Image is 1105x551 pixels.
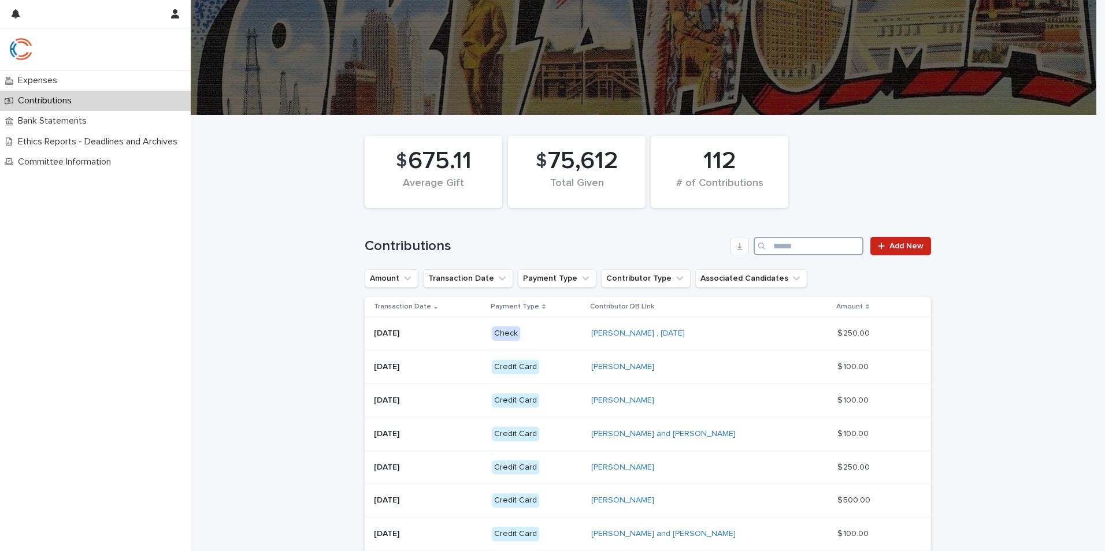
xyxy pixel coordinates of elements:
button: Contributor Type [601,269,691,288]
tr: [DATE]Credit Card[PERSON_NAME] and [PERSON_NAME] $ 100.00$ 100.00 [365,518,931,551]
button: Amount [365,269,418,288]
div: Credit Card [492,393,539,408]
button: Associated Candidates [695,269,807,288]
span: 675.11 [408,147,472,176]
p: $ 100.00 [837,427,871,439]
a: [PERSON_NAME] [591,496,654,505]
p: Amount [836,300,863,313]
div: Check [492,326,520,341]
a: [PERSON_NAME] and [PERSON_NAME] [591,529,736,539]
div: Credit Card [492,527,539,541]
p: Committee Information [13,157,120,167]
p: Payment Type [491,300,539,313]
tr: [DATE]Credit Card[PERSON_NAME] $ 100.00$ 100.00 [365,384,931,417]
button: Payment Type [518,269,596,288]
span: Add New [889,242,924,250]
p: $ 500.00 [837,493,873,505]
img: qJrBEDQOT26p5MY9181R [9,38,32,61]
p: [DATE] [374,396,483,405]
div: Credit Card [492,360,539,374]
p: [DATE] [374,496,483,505]
button: Transaction Date [423,269,513,288]
div: Total Given [528,177,626,202]
tr: [DATE]Check[PERSON_NAME] , [DATE] $ 250.00$ 250.00 [365,317,931,351]
tr: [DATE]Credit Card[PERSON_NAME] and [PERSON_NAME] $ 100.00$ 100.00 [365,417,931,451]
div: Credit Card [492,460,539,475]
p: [DATE] [374,429,483,439]
span: $ [536,150,547,172]
div: # of Contributions [670,177,769,202]
p: $ 250.00 [837,326,872,338]
a: Add New [870,237,931,255]
tr: [DATE]Credit Card[PERSON_NAME] $ 250.00$ 250.00 [365,451,931,484]
tr: [DATE]Credit Card[PERSON_NAME] $ 500.00$ 500.00 [365,484,931,518]
p: $ 100.00 [837,527,871,539]
p: Expenses [13,75,66,86]
p: Contributions [13,95,81,106]
a: [PERSON_NAME] [591,362,654,372]
a: [PERSON_NAME] [591,396,654,405]
span: 75,612 [548,147,618,176]
a: [PERSON_NAME] and [PERSON_NAME] [591,429,736,439]
p: Transaction Date [374,300,431,313]
a: [PERSON_NAME] [591,463,654,472]
p: $ 100.00 [837,360,871,372]
p: Ethics Reports - Deadlines and Archives [13,136,187,147]
tr: [DATE]Credit Card[PERSON_NAME] $ 100.00$ 100.00 [365,351,931,384]
p: $ 250.00 [837,460,872,472]
div: Credit Card [492,493,539,508]
a: [PERSON_NAME] , [DATE] [591,329,685,338]
p: [DATE] [374,329,483,338]
span: $ [396,150,407,172]
p: Bank Statements [13,116,96,126]
p: [DATE] [374,362,483,372]
div: 112 [670,147,769,176]
div: Credit Card [492,427,539,441]
h1: Contributions [365,238,726,255]
input: Search [754,237,863,255]
p: [DATE] [374,463,483,472]
div: Average Gift [384,177,483,202]
p: Contributor DB LInk [590,300,654,313]
p: $ 100.00 [837,393,871,405]
p: [DATE] [374,529,483,539]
